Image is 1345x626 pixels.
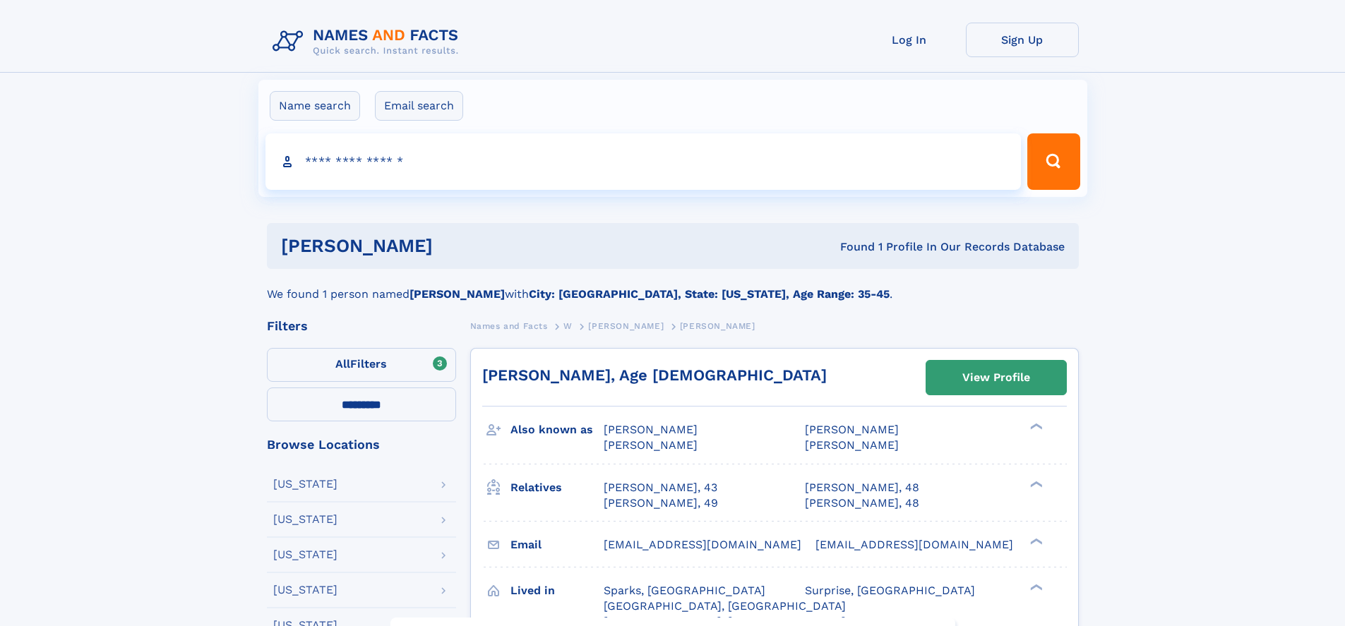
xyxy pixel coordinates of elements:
span: [EMAIL_ADDRESS][DOMAIN_NAME] [604,538,801,551]
span: Surprise, [GEOGRAPHIC_DATA] [805,584,975,597]
span: Sparks, [GEOGRAPHIC_DATA] [604,584,765,597]
div: ❯ [1027,536,1044,546]
span: [PERSON_NAME] [680,321,755,331]
span: [PERSON_NAME] [588,321,664,331]
span: [EMAIL_ADDRESS][DOMAIN_NAME] [815,538,1013,551]
a: [PERSON_NAME], 49 [604,495,718,511]
a: [PERSON_NAME], 48 [805,480,919,495]
span: W [563,321,573,331]
a: [PERSON_NAME] [588,317,664,335]
h1: [PERSON_NAME] [281,237,637,255]
div: [US_STATE] [273,514,337,525]
a: Log In [853,23,966,57]
a: [PERSON_NAME], Age [DEMOGRAPHIC_DATA] [482,366,827,384]
div: [US_STATE] [273,478,337,490]
span: [PERSON_NAME] [805,423,899,436]
div: [US_STATE] [273,549,337,560]
h3: Also known as [510,418,604,442]
div: Filters [267,320,456,332]
div: ❯ [1027,422,1044,431]
div: We found 1 person named with . [267,269,1079,303]
h3: Email [510,533,604,557]
a: Names and Facts [470,317,548,335]
span: [PERSON_NAME] [604,438,698,452]
div: Found 1 Profile In Our Records Database [636,239,1065,255]
label: Name search [270,91,360,121]
div: Browse Locations [267,438,456,451]
input: search input [265,133,1022,190]
label: Filters [267,348,456,382]
h3: Lived in [510,579,604,603]
div: ❯ [1027,479,1044,488]
div: ❯ [1027,582,1044,591]
button: Search Button [1027,133,1080,190]
a: W [563,317,573,335]
a: View Profile [926,361,1066,395]
label: Email search [375,91,463,121]
a: [PERSON_NAME], 43 [604,480,717,495]
span: [PERSON_NAME] [805,438,899,452]
img: Logo Names and Facts [267,23,470,61]
a: Sign Up [966,23,1079,57]
b: City: [GEOGRAPHIC_DATA], State: [US_STATE], Age Range: 35-45 [529,287,890,301]
h3: Relatives [510,476,604,500]
span: [GEOGRAPHIC_DATA], [GEOGRAPHIC_DATA] [604,599,846,613]
b: [PERSON_NAME] [410,287,505,301]
span: All [335,357,350,371]
div: View Profile [962,361,1030,394]
div: [US_STATE] [273,584,337,596]
span: [PERSON_NAME] [604,423,698,436]
a: [PERSON_NAME], 48 [805,495,919,511]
